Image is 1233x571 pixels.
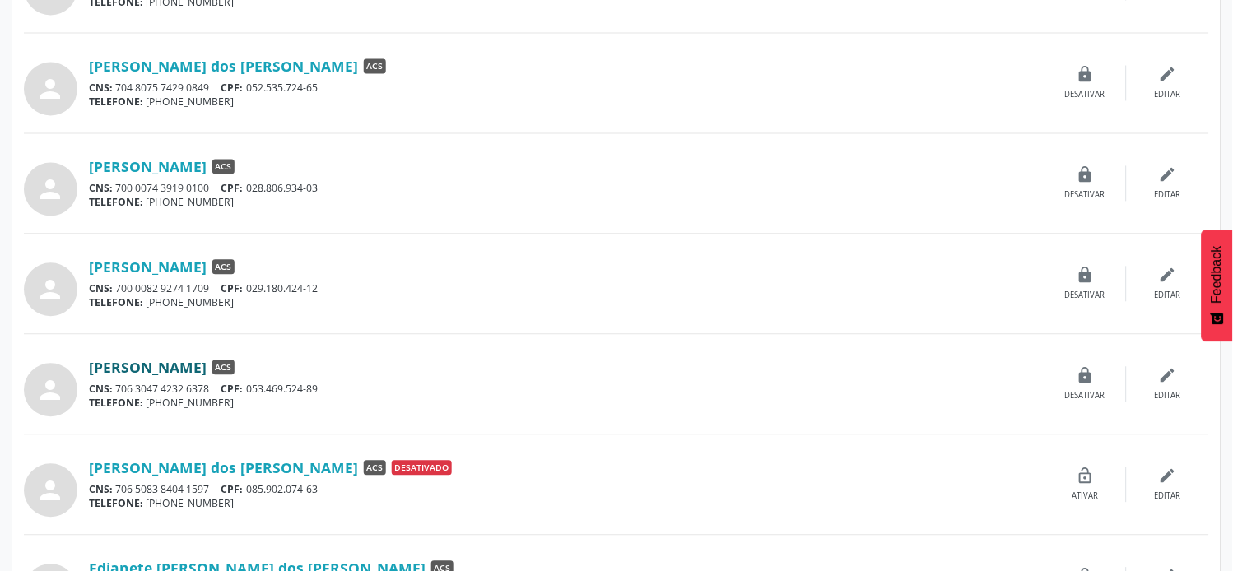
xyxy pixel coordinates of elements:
[1077,467,1095,485] i: lock_open
[1077,166,1095,184] i: lock
[89,95,1045,109] div: [PHONE_NUMBER]
[89,81,1045,95] div: 704 8075 7429 0849 052.535.724-65
[1077,267,1095,285] i: lock
[1159,166,1177,184] i: edit
[89,58,358,76] a: [PERSON_NAME] dos [PERSON_NAME]
[36,276,66,305] i: person
[36,75,66,104] i: person
[89,383,113,397] span: CNS:
[1155,491,1181,503] div: Editar
[1159,367,1177,385] i: edit
[1155,290,1181,302] div: Editar
[1159,467,1177,485] i: edit
[1210,246,1225,304] span: Feedback
[1065,190,1105,202] div: Desativar
[1155,190,1181,202] div: Editar
[89,483,1045,497] div: 706 5083 8404 1597 085.902.074-63
[212,260,235,275] span: ACS
[89,497,1045,511] div: [PHONE_NUMBER]
[89,182,1045,196] div: 700 0074 3919 0100 028.806.934-03
[89,296,1045,310] div: [PHONE_NUMBER]
[1065,290,1105,302] div: Desativar
[89,95,143,109] span: TELEFONE:
[89,397,143,411] span: TELEFONE:
[1077,66,1095,84] i: lock
[364,461,386,476] span: ACS
[1155,391,1181,402] div: Editar
[89,497,143,511] span: TELEFONE:
[212,160,235,174] span: ACS
[89,459,358,477] a: [PERSON_NAME] dos [PERSON_NAME]
[36,376,66,406] i: person
[89,196,143,210] span: TELEFONE:
[221,282,244,296] span: CPF:
[89,81,113,95] span: CNS:
[212,360,235,375] span: ACS
[364,59,386,74] span: ACS
[221,383,244,397] span: CPF:
[89,182,113,196] span: CNS:
[1065,90,1105,101] div: Desativar
[89,258,207,276] a: [PERSON_NAME]
[89,383,1045,397] div: 706 3047 4232 6378 053.469.524-89
[221,81,244,95] span: CPF:
[1155,90,1181,101] div: Editar
[89,359,207,377] a: [PERSON_NAME]
[1065,391,1105,402] div: Desativar
[89,397,1045,411] div: [PHONE_NUMBER]
[89,196,1045,210] div: [PHONE_NUMBER]
[89,282,1045,296] div: 700 0082 9274 1709 029.180.424-12
[89,296,143,310] span: TELEFONE:
[1077,367,1095,385] i: lock
[89,158,207,176] a: [PERSON_NAME]
[1202,230,1233,341] button: Feedback - Mostrar pesquisa
[1072,491,1099,503] div: Ativar
[36,476,66,506] i: person
[392,461,452,476] span: Desativado
[89,282,113,296] span: CNS:
[1159,267,1177,285] i: edit
[221,483,244,497] span: CPF:
[89,483,113,497] span: CNS:
[221,182,244,196] span: CPF:
[36,175,66,205] i: person
[1159,66,1177,84] i: edit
